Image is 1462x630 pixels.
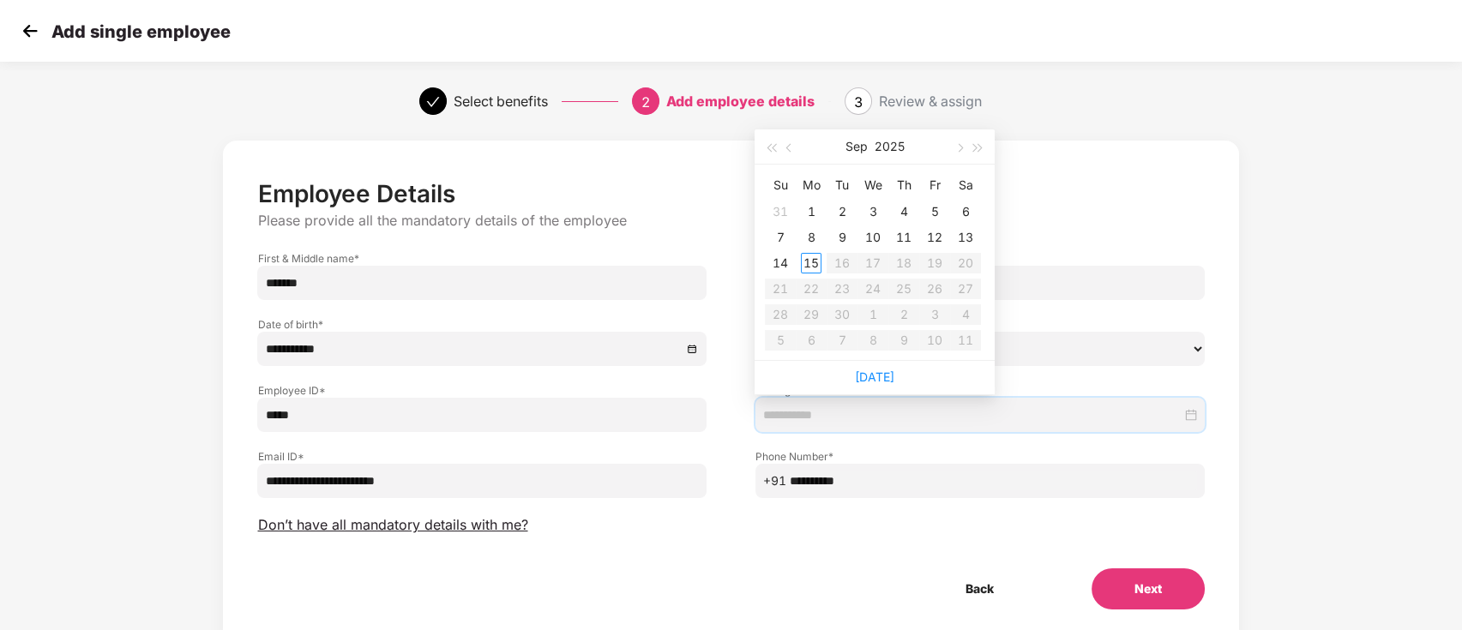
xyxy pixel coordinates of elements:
td: 2025-09-02 [827,199,857,225]
td: 2025-08-31 [765,199,796,225]
div: Add employee details [666,87,815,115]
td: 2025-09-13 [950,225,981,250]
p: Employee Details [257,179,1204,208]
td: 2025-09-14 [765,250,796,276]
label: Email ID [257,449,707,464]
div: 15 [801,253,821,273]
p: Add single employee [51,21,231,42]
td: 2025-09-12 [919,225,950,250]
span: 2 [641,93,650,111]
label: Date of birth [257,317,707,332]
th: We [857,171,888,199]
div: 8 [801,227,821,248]
div: 4 [893,201,914,222]
th: Th [888,171,919,199]
th: Sa [950,171,981,199]
span: check [426,95,440,109]
td: 2025-09-04 [888,199,919,225]
div: 13 [955,227,976,248]
td: 2025-09-10 [857,225,888,250]
div: Select benefits [454,87,548,115]
td: 2025-09-01 [796,199,827,225]
label: Phone Number [755,449,1205,464]
label: First & Middle name [257,251,707,266]
td: 2025-09-15 [796,250,827,276]
button: Back [923,568,1037,609]
button: Sep [845,129,868,164]
span: Don’t have all mandatory details with me? [257,516,527,534]
div: 7 [770,227,791,248]
div: 1 [801,201,821,222]
div: 6 [955,201,976,222]
label: Employee ID [257,383,707,398]
div: 14 [770,253,791,273]
td: 2025-09-11 [888,225,919,250]
p: Please provide all the mandatory details of the employee [257,212,1204,230]
div: 2 [832,201,852,222]
td: 2025-09-06 [950,199,981,225]
th: Mo [796,171,827,199]
th: Tu [827,171,857,199]
td: 2025-09-09 [827,225,857,250]
div: 5 [924,201,945,222]
th: Su [765,171,796,199]
div: 31 [770,201,791,222]
img: svg+xml;base64,PHN2ZyB4bWxucz0iaHR0cDovL3d3dy53My5vcmcvMjAwMC9zdmciIHdpZHRoPSIzMCIgaGVpZ2h0PSIzMC... [17,18,43,44]
td: 2025-09-03 [857,199,888,225]
span: +91 [763,471,786,490]
td: 2025-09-08 [796,225,827,250]
td: 2025-09-07 [765,225,796,250]
span: 3 [854,93,863,111]
div: 3 [863,201,883,222]
div: 12 [924,227,945,248]
div: 9 [832,227,852,248]
th: Fr [919,171,950,199]
div: 11 [893,227,914,248]
button: Next [1092,568,1205,609]
a: [DATE] [855,369,894,384]
div: 10 [863,227,883,248]
div: Review & assign [879,87,982,115]
button: 2025 [875,129,905,164]
td: 2025-09-05 [919,199,950,225]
